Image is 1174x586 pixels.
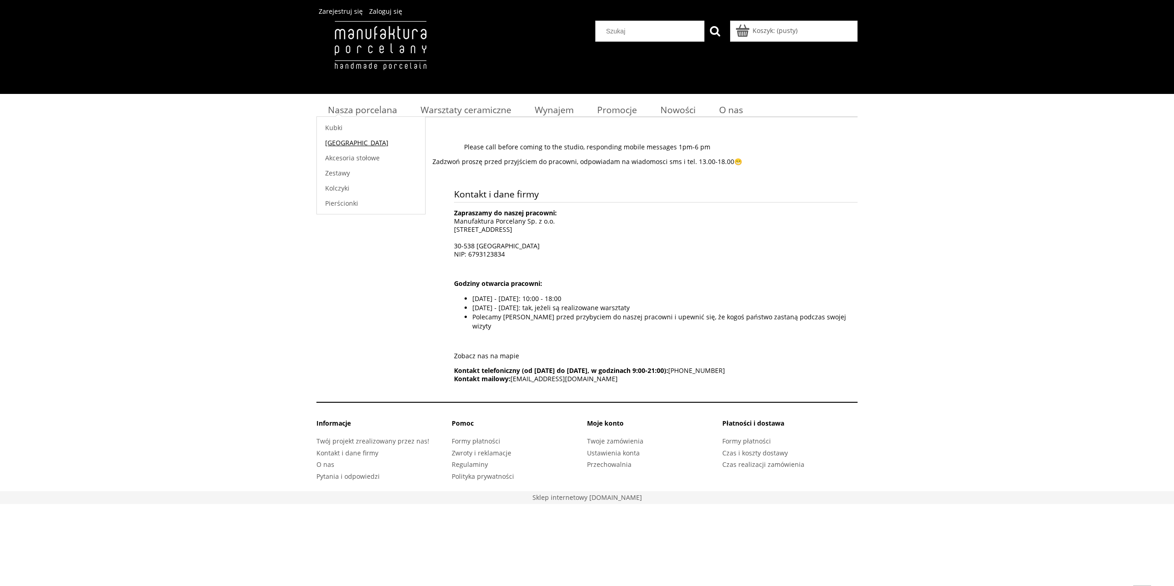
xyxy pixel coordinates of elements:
a: Sklep stworzony na platformie Shoper. Przejdź do strony shoper.pl - otwiera się w nowej karcie [532,493,642,502]
span: Manufaktura Porcelany Sp. z o.o. [STREET_ADDRESS] 30-538 [GEOGRAPHIC_DATA] NIP: 6793123834 [454,208,557,258]
li: Moje konto [587,419,722,435]
a: Twój projekt zrealizowany przez nas! [316,437,429,445]
span: [EMAIL_ADDRESS][DOMAIN_NAME] [454,374,618,383]
a: Produkty w koszyku 0. Przejdź do koszyka [737,26,797,35]
span: [DATE] - [DATE]: tak, jeżeli są realizowane warsztaty [472,303,630,312]
li: Informacje [316,419,452,435]
li: Płatności i dostawa [722,419,858,435]
span: Polecamy [PERSON_NAME] przed przybyciem do naszej pracowni i upewnić się, że kogoś państwo zastan... [472,312,846,330]
b: (pusty) [777,26,797,35]
a: Ustawienia konta [587,449,640,457]
a: Polityka prywatności [452,472,514,481]
a: Czas i koszty dostawy [722,449,788,457]
strong: Godziny otwarcia pracowni: [454,279,542,288]
strong: Kontakt mailowy: [454,374,510,383]
span: [DATE] - [DATE]: 10:00 - 18:00 [472,294,561,303]
a: Zaloguj się [369,7,402,16]
a: Pytania i odpowiedzi [316,472,380,481]
button: Szukaj [704,21,725,42]
span: O nas [719,104,743,116]
span: Koszyk: [753,26,775,35]
p: Zadzwoń proszę przed przyjściem do pracowni, odpowiadam na wiadomosci sms i tel. 13.00-18.00😁 [316,158,858,166]
li: Pomoc [452,419,587,435]
strong: Kontakt telefoniczny (od [DATE] do [DATE], w godzinach 9:00-21:00): [454,366,668,375]
a: Przechowalnia [587,460,631,469]
span: [PHONE_NUMBER] [454,366,725,375]
a: Promocje [586,101,649,119]
span: Wynajem [535,104,574,116]
a: Nasza porcelana [316,101,409,119]
span: Nasza porcelana [328,104,397,116]
span: Promocje [597,104,637,116]
input: Szukaj w sklepie [599,21,705,41]
a: Kontakt i dane firmy [316,449,378,457]
a: Wynajem [523,101,586,119]
strong: Zapraszamy do naszej pracowni: [454,208,557,217]
a: Zobacz nas na mapie [454,351,519,360]
p: Please call before coming to the studio, responding mobile messages 1pm-6 pm [316,143,858,151]
a: Formy płatności [452,437,500,445]
span: Nowości [660,104,696,116]
a: Zarejestruj się [319,7,363,16]
img: Manufaktura Porcelany [316,21,444,89]
a: Zwroty i reklamacje [452,449,511,457]
span: Kontakt i dane firmy [454,186,858,202]
a: O nas [316,460,334,469]
span: Warsztaty ceramiczne [421,104,511,116]
a: Formy płatności [722,437,771,445]
a: Nowości [649,101,708,119]
a: Kontakt telefoniczny (od [DATE] do [DATE], w godzinach 9:00-21:00):[PHONE_NUMBER]Kontakt mailowy:... [454,366,725,383]
a: Regulaminy [452,460,488,469]
a: Czas realizacji zamówienia [722,460,804,469]
a: O nas [708,101,755,119]
a: Twoje zamówienia [587,437,643,445]
a: Warsztaty ceramiczne [409,101,523,119]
